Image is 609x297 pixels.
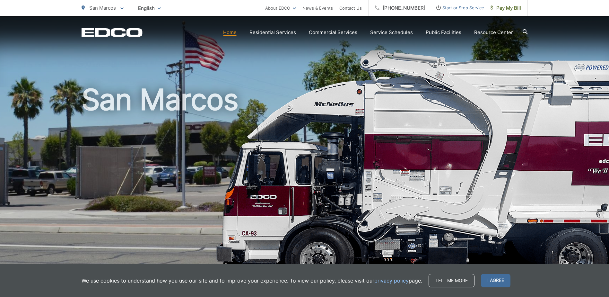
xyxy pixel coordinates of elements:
span: English [133,3,166,14]
a: Residential Services [249,29,296,36]
a: News & Events [302,4,333,12]
a: Commercial Services [309,29,357,36]
a: privacy policy [374,277,409,284]
h1: San Marcos [82,84,528,287]
span: I agree [481,274,510,287]
p: We use cookies to understand how you use our site and to improve your experience. To view our pol... [82,277,422,284]
span: San Marcos [89,5,116,11]
a: About EDCO [265,4,296,12]
a: Public Facilities [426,29,461,36]
span: Pay My Bill [491,4,521,12]
a: EDCD logo. Return to the homepage. [82,28,143,37]
a: Resource Center [474,29,513,36]
a: Contact Us [339,4,362,12]
a: Tell me more [429,274,474,287]
a: Home [223,29,237,36]
a: Service Schedules [370,29,413,36]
